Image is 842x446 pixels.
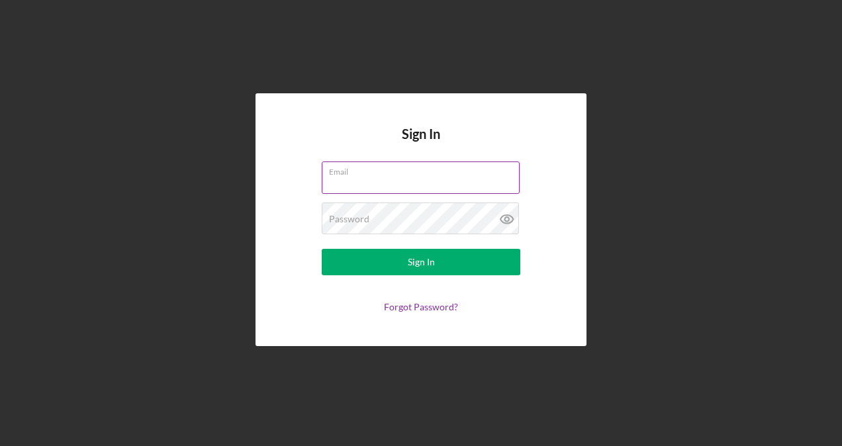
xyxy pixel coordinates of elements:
div: Sign In [408,249,435,275]
label: Email [329,162,520,177]
a: Forgot Password? [384,301,458,312]
label: Password [329,214,369,224]
button: Sign In [322,249,520,275]
h4: Sign In [402,126,440,161]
